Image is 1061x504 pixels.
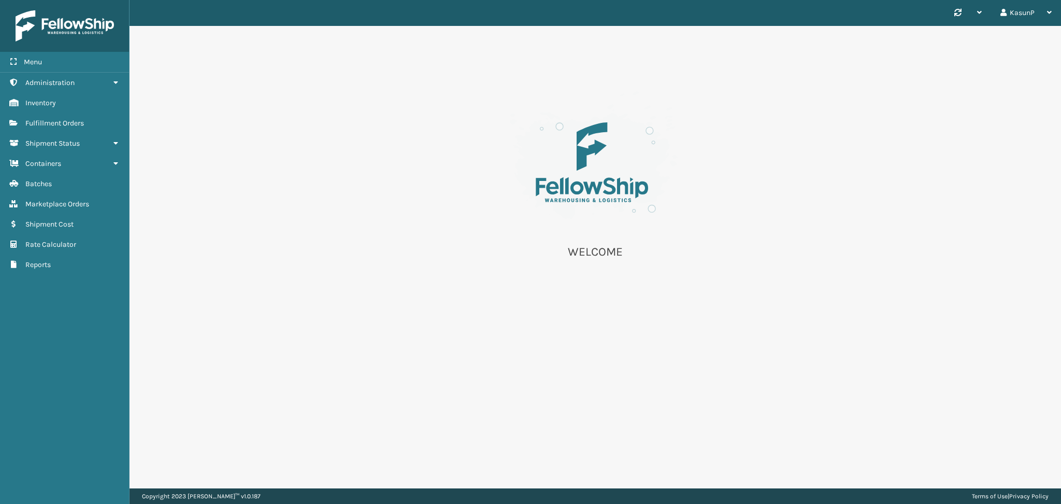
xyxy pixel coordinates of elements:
span: Reports [25,260,51,269]
span: Shipment Status [25,139,80,148]
a: Terms of Use [972,493,1008,500]
span: Fulfillment Orders [25,119,84,128]
span: Shipment Cost [25,220,74,229]
span: Rate Calculator [25,240,76,249]
span: Containers [25,159,61,168]
p: WELCOME [492,244,699,260]
span: Batches [25,179,52,188]
span: Menu [24,58,42,66]
span: Inventory [25,99,56,107]
div: | [972,488,1049,504]
a: Privacy Policy [1009,493,1049,500]
span: Administration [25,78,75,87]
p: Copyright 2023 [PERSON_NAME]™ v 1.0.187 [142,488,261,504]
img: logo [16,10,114,41]
span: Marketplace Orders [25,200,89,208]
img: es-welcome.8eb42ee4.svg [492,88,699,232]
